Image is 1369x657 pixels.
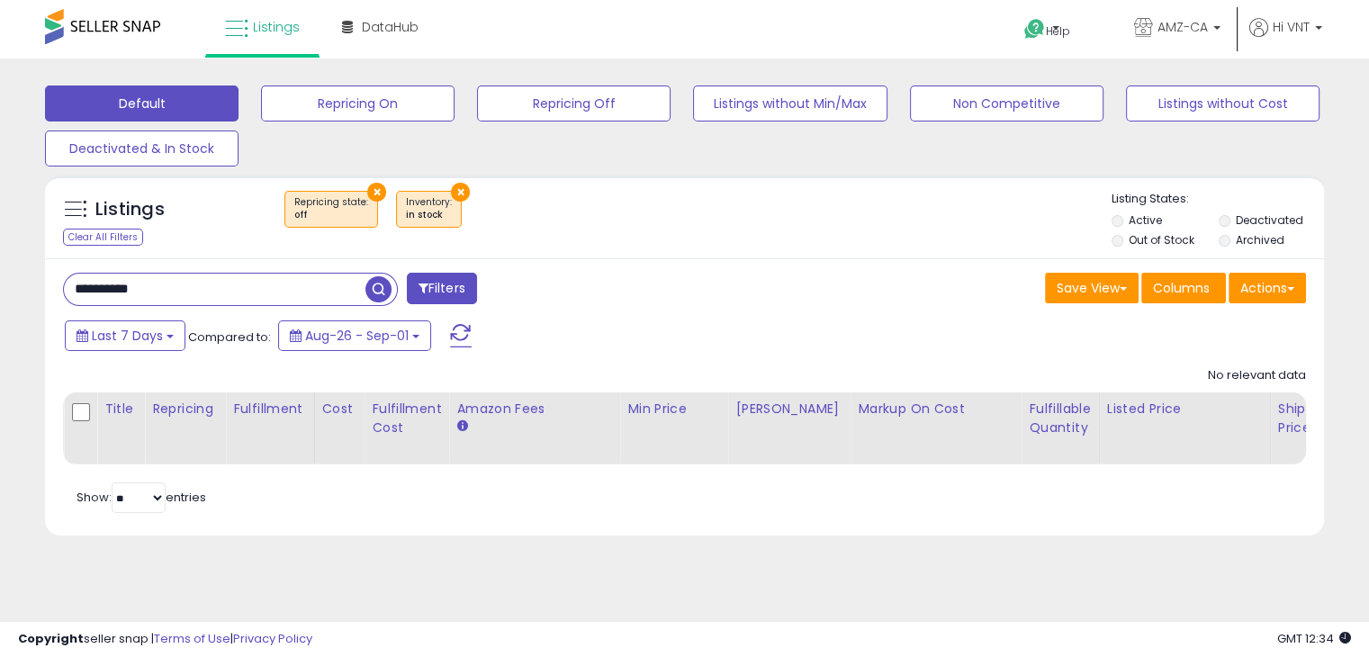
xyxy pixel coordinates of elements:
[233,400,306,418] div: Fulfillment
[77,489,206,506] span: Show: entries
[261,85,455,121] button: Repricing On
[372,400,441,437] div: Fulfillment Cost
[322,400,357,418] div: Cost
[1273,18,1310,36] span: Hi VNT
[1249,18,1322,58] a: Hi VNT
[1046,23,1070,39] span: Help
[1153,279,1210,297] span: Columns
[406,195,452,222] span: Inventory :
[1278,400,1314,437] div: Ship Price
[456,418,467,435] small: Amazon Fees.
[18,630,84,647] strong: Copyright
[63,229,143,246] div: Clear All Filters
[1112,191,1324,208] p: Listing States:
[1029,400,1091,437] div: Fulfillable Quantity
[735,400,842,418] div: [PERSON_NAME]
[627,400,720,418] div: Min Price
[1010,4,1105,58] a: Help
[858,400,1013,418] div: Markup on Cost
[1141,273,1226,303] button: Columns
[456,400,612,418] div: Amazon Fees
[1235,232,1283,247] label: Archived
[851,392,1022,464] th: The percentage added to the cost of goods (COGS) that forms the calculator for Min & Max prices.
[154,630,230,647] a: Terms of Use
[407,273,477,304] button: Filters
[305,327,409,345] span: Aug-26 - Sep-01
[45,130,239,166] button: Deactivated & In Stock
[477,85,671,121] button: Repricing Off
[92,327,163,345] span: Last 7 Days
[65,320,185,351] button: Last 7 Days
[18,631,312,648] div: seller snap | |
[188,328,271,346] span: Compared to:
[95,197,165,222] h5: Listings
[1045,273,1139,303] button: Save View
[45,85,239,121] button: Default
[910,85,1103,121] button: Non Competitive
[294,195,368,222] span: Repricing state :
[233,630,312,647] a: Privacy Policy
[1107,400,1263,418] div: Listed Price
[1229,273,1306,303] button: Actions
[1235,212,1302,228] label: Deactivated
[253,18,300,36] span: Listings
[367,183,386,202] button: ×
[104,400,137,418] div: Title
[406,209,452,221] div: in stock
[294,209,368,221] div: off
[278,320,431,351] button: Aug-26 - Sep-01
[1126,85,1319,121] button: Listings without Cost
[1277,630,1351,647] span: 2025-09-9 12:34 GMT
[1023,18,1046,40] i: Get Help
[451,183,470,202] button: ×
[693,85,887,121] button: Listings without Min/Max
[1208,367,1306,384] div: No relevant data
[152,400,218,418] div: Repricing
[1129,232,1194,247] label: Out of Stock
[1129,212,1162,228] label: Active
[1157,18,1208,36] span: AMZ-CA
[362,18,419,36] span: DataHub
